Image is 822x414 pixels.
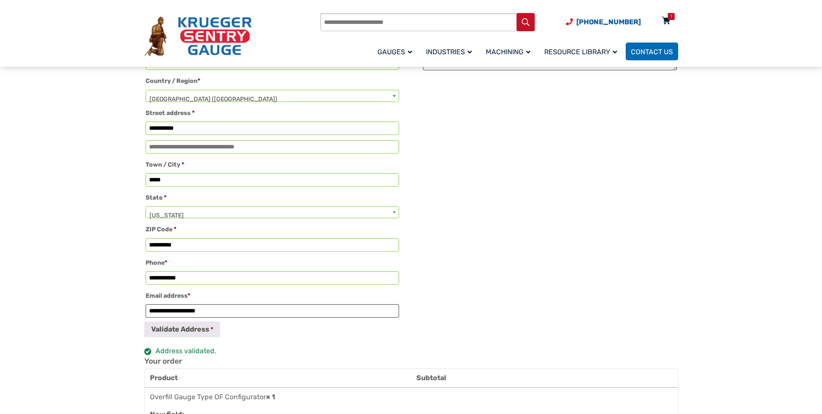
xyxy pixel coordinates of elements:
span: United States (US) [146,90,399,108]
label: Country / Region [146,75,399,87]
h3: Your order [144,357,678,366]
span: Resource Library [544,48,617,56]
span: Georgia [146,207,399,225]
label: ZIP Code [146,223,399,236]
th: Subtotal [411,369,678,388]
th: Product [145,369,411,388]
div: Address validated. [144,346,400,357]
div: 1 [670,13,672,20]
a: Phone Number (920) 434-8860 [566,16,641,27]
strong: × 1 [266,393,275,401]
img: Krueger Sentry Gauge [144,16,252,56]
a: Machining [481,41,539,62]
a: Gauges [372,41,421,62]
label: Email address [146,290,399,302]
a: Resource Library [539,41,626,62]
label: State [146,192,399,204]
label: Phone [146,257,399,269]
span: Industries [426,48,472,56]
span: Gauges [377,48,412,56]
span: Country / Region [146,90,399,102]
label: Street address [146,107,399,119]
a: Industries [421,41,481,62]
span: Contact Us [631,48,673,56]
button: Validate Address [144,322,220,337]
span: Machining [486,48,530,56]
span: State [146,206,399,218]
a: Contact Us [626,43,678,60]
label: Town / City [146,159,399,171]
span: [PHONE_NUMBER] [576,18,641,26]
